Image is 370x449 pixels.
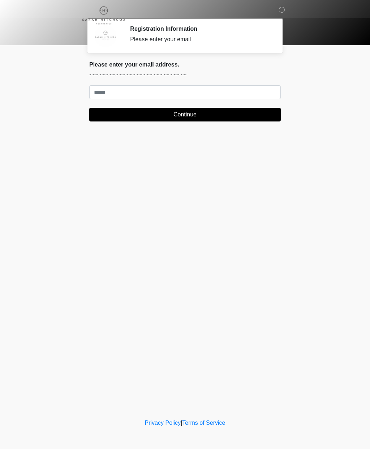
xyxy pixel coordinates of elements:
img: Agent Avatar [95,25,116,47]
h2: Please enter your email address. [89,61,281,68]
button: Continue [89,108,281,121]
a: Privacy Policy [145,420,181,426]
p: ~~~~~~~~~~~~~~~~~~~~~~~~~~~~~ [89,71,281,80]
img: Sarah Hitchcox Aesthetics Logo [82,5,125,25]
a: | [181,420,182,426]
div: Please enter your email [130,35,270,44]
a: Terms of Service [182,420,225,426]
